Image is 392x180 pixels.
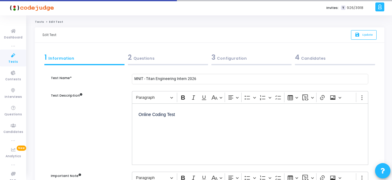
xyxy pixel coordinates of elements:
span: 2 [128,53,132,62]
div: Questions [128,52,208,62]
nav: breadcrumb [35,20,384,24]
label: Test Description [51,93,82,98]
label: Important Note [51,173,81,178]
span: Edit Test [49,20,63,24]
span: Paragraph [136,94,168,101]
span: T [341,6,345,10]
span: Tests [8,59,18,65]
button: saveUpdate [351,30,377,40]
button: Paragraph [133,93,176,102]
span: New [17,146,26,151]
span: Update [362,33,373,37]
span: 3 [211,53,215,62]
span: Interviews [5,94,22,100]
a: 1Information [43,50,126,67]
span: Candidates [3,130,23,135]
a: 2Questions [126,50,210,67]
label: Invites: [326,5,339,10]
a: 4Candidates [293,50,377,67]
div: Information [44,52,125,62]
i: save [355,32,361,38]
div: Candidates [295,52,375,62]
div: Editor editing area: main [132,103,368,165]
div: Configuration [211,52,292,62]
span: 926/3918 [347,5,363,10]
span: 4 [295,53,300,62]
img: logo [8,2,54,14]
span: Questions [4,112,22,117]
span: Dashboard [4,35,22,40]
label: Test Name* [51,75,72,81]
a: 3Configuration [210,50,293,67]
span: Contests [5,77,21,82]
a: Tests [35,20,44,24]
p: Online Coding Test [139,110,361,118]
div: Editor toolbar [132,91,368,103]
span: Analytics [6,154,21,159]
div: Edit Test [43,27,56,42]
span: 1 [44,53,47,62]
